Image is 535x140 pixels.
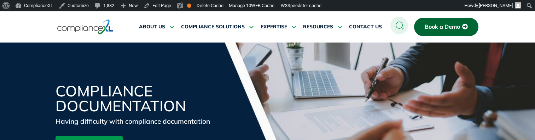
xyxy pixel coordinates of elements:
img: logo-one.svg [57,19,114,35]
span: [PERSON_NAME] [479,3,513,8]
a: COMPLIANCE SOLUTIONS [181,18,254,35]
span: Book a Demo [425,24,460,30]
span: RESOURCES [303,24,333,30]
span: CONTACT US [349,24,382,30]
a: RESOURCES [303,18,342,35]
span: COMPLIANCE SOLUTIONS [181,24,245,30]
div: Having difficulty with compliance documentation [56,116,225,126]
span: EXPERTISE [261,24,287,30]
a: ABOUT US [139,18,174,35]
a: CONTACT US [349,18,382,35]
a: EXPERTISE [261,18,296,35]
h1: Compliance Documentation [56,84,225,113]
span: ABOUT US [139,24,165,30]
a: Book a Demo [414,18,478,36]
div: OK [187,4,191,8]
